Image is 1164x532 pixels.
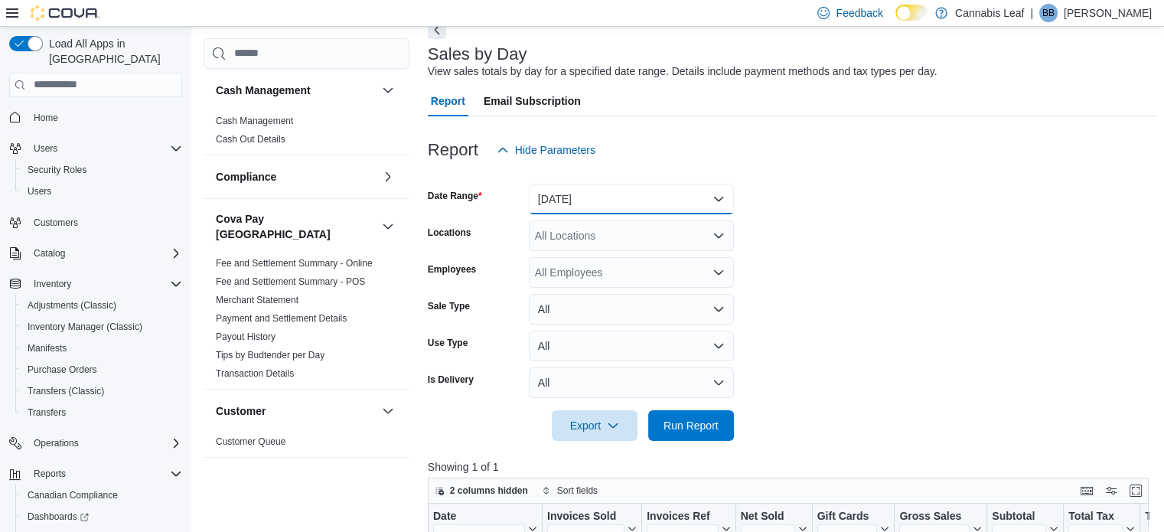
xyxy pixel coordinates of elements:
[491,135,602,165] button: Hide Parameters
[34,247,65,259] span: Catalog
[216,367,294,380] span: Transaction Details
[216,313,347,324] a: Payment and Settlement Details
[28,213,182,232] span: Customers
[557,485,598,497] span: Sort fields
[3,211,188,233] button: Customers
[955,4,1024,22] p: Cannabis Leaf
[34,468,66,480] span: Reports
[433,509,525,524] div: Date
[216,134,285,145] a: Cash Out Details
[34,142,57,155] span: Users
[15,506,188,527] a: Dashboards
[204,112,409,155] div: Cash Management
[21,403,72,422] a: Transfers
[529,184,734,214] button: [DATE]
[15,316,188,338] button: Inventory Manager (Classic)
[216,349,324,361] span: Tips by Budtender per Day
[3,138,188,159] button: Users
[895,5,928,21] input: Dark Mode
[899,509,970,524] div: Gross Sales
[216,436,285,447] a: Customer Queue
[428,64,937,80] div: View sales totals by day for a specified date range. Details include payment methods and tax type...
[28,465,72,483] button: Reports
[216,295,298,305] a: Merchant Statement
[648,410,734,441] button: Run Report
[34,278,71,290] span: Inventory
[1102,481,1120,500] button: Display options
[529,294,734,325] button: All
[15,402,188,423] button: Transfers
[21,339,182,357] span: Manifests
[204,432,409,457] div: Customer
[216,169,376,184] button: Compliance
[552,410,637,441] button: Export
[561,410,628,441] span: Export
[712,230,725,242] button: Open list of options
[21,508,182,526] span: Dashboards
[3,463,188,485] button: Reports
[836,5,882,21] span: Feedback
[15,485,188,506] button: Canadian Compliance
[216,257,373,269] span: Fee and Settlement Summary - Online
[21,318,182,336] span: Inventory Manager (Classic)
[428,21,446,39] button: Next
[428,190,482,202] label: Date Range
[15,380,188,402] button: Transfers (Classic)
[21,403,182,422] span: Transfers
[21,361,103,379] a: Purchase Orders
[428,45,527,64] h3: Sales by Day
[379,168,397,186] button: Compliance
[216,350,324,361] a: Tips by Budtender per Day
[515,142,595,158] span: Hide Parameters
[15,181,188,202] button: Users
[216,211,376,242] button: Cova Pay [GEOGRAPHIC_DATA]
[379,81,397,100] button: Cash Management
[21,182,57,201] a: Users
[34,112,58,124] span: Home
[28,109,64,127] a: Home
[450,485,528,497] span: 2 columns hidden
[712,266,725,279] button: Open list of options
[216,83,376,98] button: Cash Management
[3,432,188,454] button: Operations
[216,294,298,306] span: Merchant Statement
[428,459,1156,475] p: Showing 1 of 1
[21,339,73,357] a: Manifests
[28,406,66,419] span: Transfers
[15,359,188,380] button: Purchase Orders
[21,486,124,504] a: Canadian Compliance
[21,161,93,179] a: Security Roles
[536,481,604,500] button: Sort fields
[21,486,182,504] span: Canadian Compliance
[216,133,285,145] span: Cash Out Details
[21,182,182,201] span: Users
[1064,4,1152,22] p: [PERSON_NAME]
[3,243,188,264] button: Catalog
[428,337,468,349] label: Use Type
[28,164,86,176] span: Security Roles
[21,318,148,336] a: Inventory Manager (Classic)
[28,275,182,293] span: Inventory
[28,321,142,333] span: Inventory Manager (Classic)
[21,161,182,179] span: Security Roles
[28,214,84,232] a: Customers
[28,465,182,483] span: Reports
[28,139,64,158] button: Users
[1127,481,1145,500] button: Enter fullscreen
[1042,4,1055,22] span: BB
[431,86,465,116] span: Report
[28,139,182,158] span: Users
[3,273,188,295] button: Inventory
[28,244,182,263] span: Catalog
[429,481,534,500] button: 2 columns hidden
[379,402,397,420] button: Customer
[740,509,794,524] div: Net Sold
[992,509,1046,524] div: Subtotal
[1030,4,1033,22] p: |
[21,296,122,315] a: Adjustments (Classic)
[28,275,77,293] button: Inventory
[34,217,78,229] span: Customers
[1078,481,1096,500] button: Keyboard shortcuts
[1039,4,1058,22] div: Bobby Bassi
[216,116,293,126] a: Cash Management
